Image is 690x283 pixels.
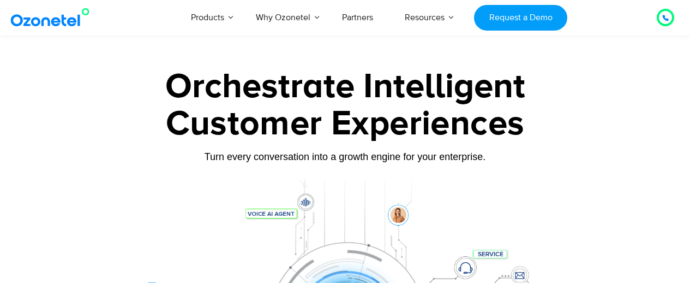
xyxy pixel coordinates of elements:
div: Customer Experiences [43,98,648,150]
a: Request a Demo [474,5,567,31]
div: Orchestrate Intelligent [43,69,648,104]
div: Turn every conversation into a growth engine for your enterprise. [43,151,648,163]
